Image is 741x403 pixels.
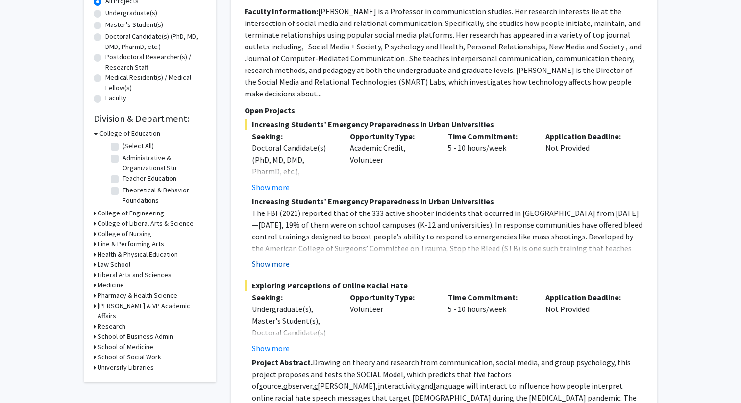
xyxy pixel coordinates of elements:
[252,342,290,354] button: Show more
[252,357,313,367] strong: Project Abstract.
[98,301,206,321] h3: [PERSON_NAME] & VP Academic Affairs
[98,332,173,342] h3: School of Business Admin
[105,8,157,18] label: Undergraduate(s)
[252,130,335,142] p: Seeking:
[98,239,164,249] h3: Fine & Performing Arts
[98,362,154,373] h3: University Libraries
[94,113,206,124] h2: Division & Department:
[343,291,441,354] div: Volunteer
[343,130,441,193] div: Academic Credit, Volunteer
[123,141,154,151] label: (Select All)
[421,381,425,391] u: a
[98,270,172,280] h3: Liberal Arts and Sciences
[99,128,160,139] h3: College of Education
[538,130,636,193] div: Not Provided
[98,229,151,239] h3: College of Nursing
[98,342,153,352] h3: School of Medicine
[378,381,380,391] u: i
[123,173,176,184] label: Teacher Education
[448,291,531,303] p: Time Commitment:
[98,249,178,260] h3: Health & Physical Education
[98,321,125,332] h3: Research
[252,142,335,213] div: Doctoral Candidate(s) (PhD, MD, DMD, PharmD, etc.), Postdoctoral Researcher(s) / Research Staff, ...
[245,104,643,116] p: Open Projects
[252,181,290,193] button: Show more
[105,20,163,30] label: Master's Student(s)
[350,291,433,303] p: Opportunity Type:
[123,185,204,206] label: Theoretical & Behavior Foundations
[259,381,263,391] u: s
[98,280,124,290] h3: Medicine
[441,291,539,354] div: 5 - 10 hours/week
[433,381,436,391] u: l
[105,72,206,93] label: Medical Resident(s) / Medical Fellow(s)
[123,153,204,173] label: Administrative & Organizational Stu
[545,130,629,142] p: Application Deadline:
[545,291,629,303] p: Application Deadline:
[314,381,318,391] u: c
[538,291,636,354] div: Not Provided
[448,130,531,142] p: Time Commitment:
[245,6,643,98] fg-read-more: [PERSON_NAME] is a Professor in communication studies. Her research interests lie at the intersec...
[252,258,290,270] button: Show more
[98,260,130,270] h3: Law School
[245,6,318,16] b: Faculty Information:
[98,208,164,218] h3: College of Engineering
[252,196,494,206] strong: Increasing Students’ Emergency Preparedness in Urban Universities
[7,359,42,396] iframe: Chat
[98,352,161,362] h3: School of Social Work
[252,207,643,313] p: The FBI (2021) reported that of the 333 active shooter incidents that occurred in [GEOGRAPHIC_DAT...
[105,52,206,72] label: Postdoctoral Researcher(s) / Research Staff
[350,130,433,142] p: Opportunity Type:
[245,119,643,130] span: Increasing Students’ Emergency Preparedness in Urban Universities
[245,280,643,291] span: Exploring Perceptions of Online Racial Hate
[105,93,126,103] label: Faculty
[441,130,539,193] div: 5 - 10 hours/week
[252,303,335,362] div: Undergraduate(s), Master's Student(s), Doctoral Candidate(s) (PhD, MD, DMD, PharmD, etc.), Faculty
[252,291,335,303] p: Seeking:
[105,31,206,52] label: Doctoral Candidate(s) (PhD, MD, DMD, PharmD, etc.)
[446,243,448,253] em: ,
[283,381,288,391] u: o
[98,290,177,301] h3: Pharmacy & Health Science
[98,218,194,229] h3: College of Liberal Arts & Science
